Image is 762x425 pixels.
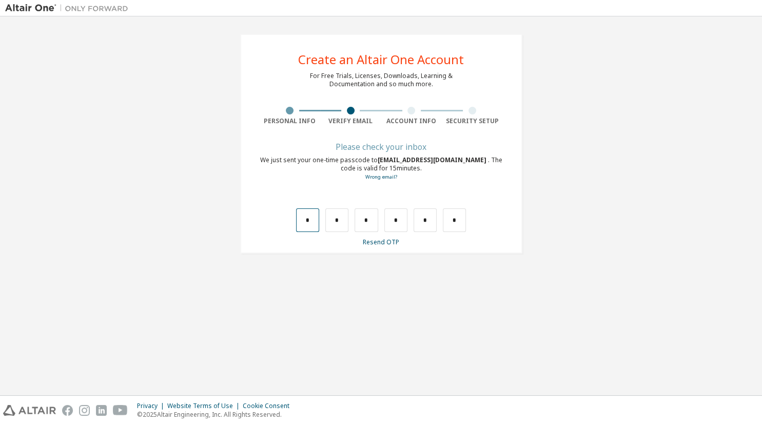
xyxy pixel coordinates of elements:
[310,72,453,88] div: For Free Trials, Licenses, Downloads, Learning & Documentation and so much more.
[113,405,128,416] img: youtube.svg
[378,156,488,164] span: [EMAIL_ADDRESS][DOMAIN_NAME]
[260,156,503,181] div: We just sent your one-time passcode to . The code is valid for 15 minutes.
[3,405,56,416] img: altair_logo.svg
[260,144,503,150] div: Please check your inbox
[298,53,464,66] div: Create an Altair One Account
[442,117,503,125] div: Security Setup
[79,405,90,416] img: instagram.svg
[363,238,399,246] a: Resend OTP
[62,405,73,416] img: facebook.svg
[243,402,296,410] div: Cookie Consent
[167,402,243,410] div: Website Terms of Use
[137,410,296,419] p: © 2025 Altair Engineering, Inc. All Rights Reserved.
[137,402,167,410] div: Privacy
[260,117,321,125] div: Personal Info
[96,405,107,416] img: linkedin.svg
[365,173,397,180] a: Go back to the registration form
[320,117,381,125] div: Verify Email
[381,117,442,125] div: Account Info
[5,3,133,13] img: Altair One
